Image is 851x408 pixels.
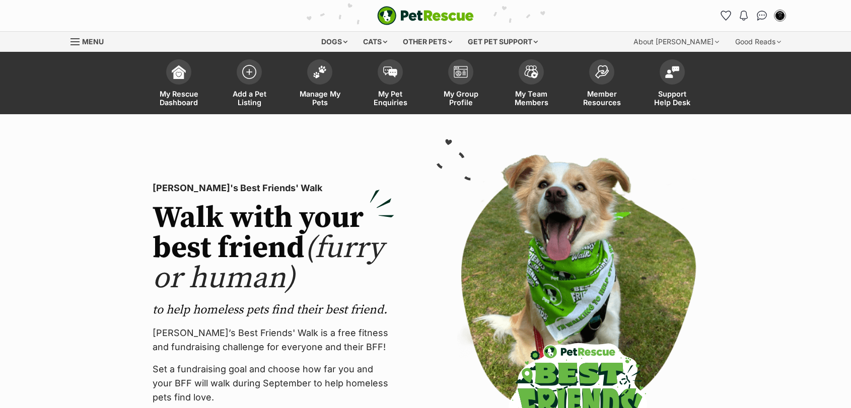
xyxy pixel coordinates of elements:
[383,66,397,77] img: pet-enquiries-icon-7e3ad2cf08bfb03b45e93fb7055b45f3efa6380592205ae92323e6603595dc1f.svg
[637,54,707,114] a: Support Help Desk
[566,54,637,114] a: Member Resources
[650,90,695,107] span: Support Help Desk
[285,54,355,114] a: Manage My Pets
[396,32,459,52] div: Other pets
[775,11,785,21] img: Paiten Hunter profile pic
[377,6,474,25] img: logo-e224e6f780fb5917bec1dbf3a21bbac754714ae5b6737aabdf751b685950b380.svg
[425,54,496,114] a: My Group Profile
[524,65,538,78] img: team-members-icon-5396bd8760b3fe7c0b43da4ab00e1e3bb1a5d9ba89233759b79545d2d3fc5d0d.svg
[156,90,201,107] span: My Rescue Dashboard
[454,66,468,78] img: group-profile-icon-3fa3cf56718a62981997c0bc7e787c4b2cf8bcc04b72c1350f741eb67cf2f40e.svg
[718,8,734,24] a: Favourites
[70,32,111,50] a: Menu
[579,90,624,107] span: Member Resources
[144,54,214,114] a: My Rescue Dashboard
[153,181,394,195] p: [PERSON_NAME]'s Best Friends' Walk
[740,11,748,21] img: notifications-46538b983faf8c2785f20acdc204bb7945ddae34d4c08c2a6579f10ce5e182be.svg
[595,65,609,78] img: member-resources-icon-8e73f808a243e03378d46382f2149f9095a855e16c252ad45f914b54edf8863c.svg
[153,326,394,354] p: [PERSON_NAME]’s Best Friends' Walk is a free fitness and fundraising challenge for everyone and t...
[242,65,256,79] img: add-pet-listing-icon-0afa8454b4691262ce3f59096e99ab1cd57d4a30225e0717b998d2c9b9846f56.svg
[377,6,474,25] a: PetRescue
[728,32,788,52] div: Good Reads
[313,65,327,78] img: manage-my-pets-icon-02211641906a0b7f246fdf0571729dbe1e7629f14944591b6c1af311fb30b64b.svg
[736,8,752,24] button: Notifications
[153,302,394,318] p: to help homeless pets find their best friend.
[355,54,425,114] a: My Pet Enquiries
[214,54,285,114] a: Add a Pet Listing
[496,54,566,114] a: My Team Members
[172,65,186,79] img: dashboard-icon-eb2f2d2d3e046f16d808141f083e7271f6b2e854fb5c12c21221c1fb7104beca.svg
[438,90,483,107] span: My Group Profile
[509,90,554,107] span: My Team Members
[718,8,788,24] ul: Account quick links
[757,11,767,21] img: chat-41dd97257d64d25036548639549fe6c8038ab92f7586957e7f3b1b290dea8141.svg
[356,32,394,52] div: Cats
[754,8,770,24] a: Conversations
[314,32,354,52] div: Dogs
[82,37,104,46] span: Menu
[153,203,394,294] h2: Walk with your best friend
[297,90,342,107] span: Manage My Pets
[153,229,384,297] span: (furry or human)
[153,362,394,404] p: Set a fundraising goal and choose how far you and your BFF will walk during September to help hom...
[227,90,272,107] span: Add a Pet Listing
[368,90,413,107] span: My Pet Enquiries
[665,66,679,78] img: help-desk-icon-fdf02630f3aa405de69fd3d07c3f3aa587a6932b1a1747fa1d2bba05be0121f9.svg
[626,32,726,52] div: About [PERSON_NAME]
[772,8,788,24] button: My account
[461,32,545,52] div: Get pet support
